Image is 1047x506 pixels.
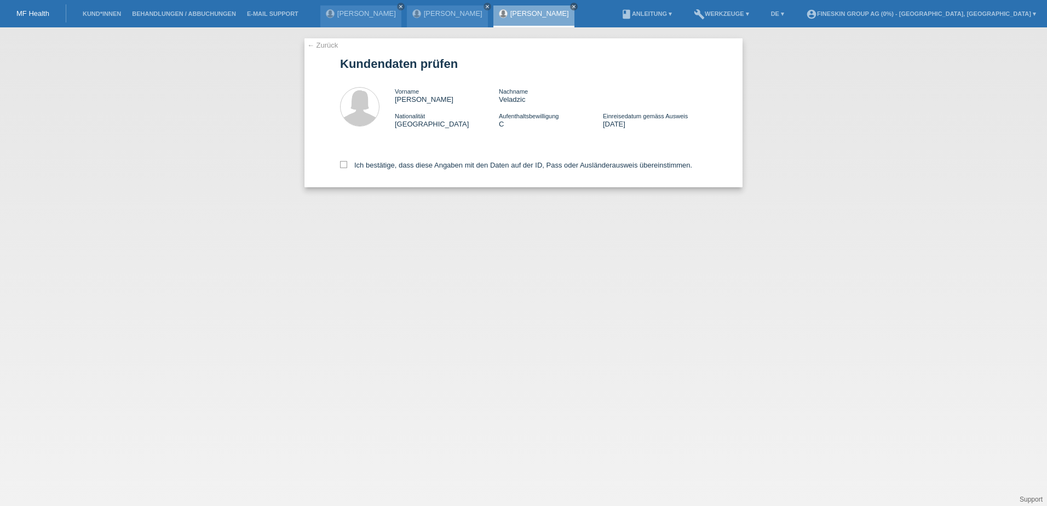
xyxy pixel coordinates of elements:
a: close [484,3,491,10]
a: DE ▾ [766,10,790,17]
span: Nachname [499,88,528,95]
a: E-Mail Support [241,10,304,17]
a: bookAnleitung ▾ [615,10,677,17]
i: close [485,4,490,9]
i: account_circle [806,9,817,20]
i: close [571,4,577,9]
a: [PERSON_NAME] [337,9,396,18]
a: account_circleFineSkin Group AG (0%) - [GEOGRAPHIC_DATA], [GEOGRAPHIC_DATA] ▾ [801,10,1042,17]
i: close [398,4,404,9]
div: [PERSON_NAME] [395,87,499,104]
a: [PERSON_NAME] [510,9,569,18]
div: [DATE] [603,112,707,128]
a: MF Health [16,9,49,18]
a: [PERSON_NAME] [424,9,482,18]
a: buildWerkzeuge ▾ [688,10,755,17]
a: close [570,3,578,10]
a: ← Zurück [307,41,338,49]
a: Behandlungen / Abbuchungen [126,10,241,17]
label: Ich bestätige, dass diese Angaben mit den Daten auf der ID, Pass oder Ausländerausweis übereinsti... [340,161,692,169]
a: close [397,3,405,10]
span: Aufenthaltsbewilligung [499,113,559,119]
span: Nationalität [395,113,425,119]
div: C [499,112,603,128]
a: Support [1020,496,1043,503]
h1: Kundendaten prüfen [340,57,707,71]
i: build [694,9,705,20]
span: Vorname [395,88,419,95]
i: book [621,9,632,20]
a: Kund*innen [77,10,126,17]
div: [GEOGRAPHIC_DATA] [395,112,499,128]
span: Einreisedatum gemäss Ausweis [603,113,688,119]
div: Veladzic [499,87,603,104]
